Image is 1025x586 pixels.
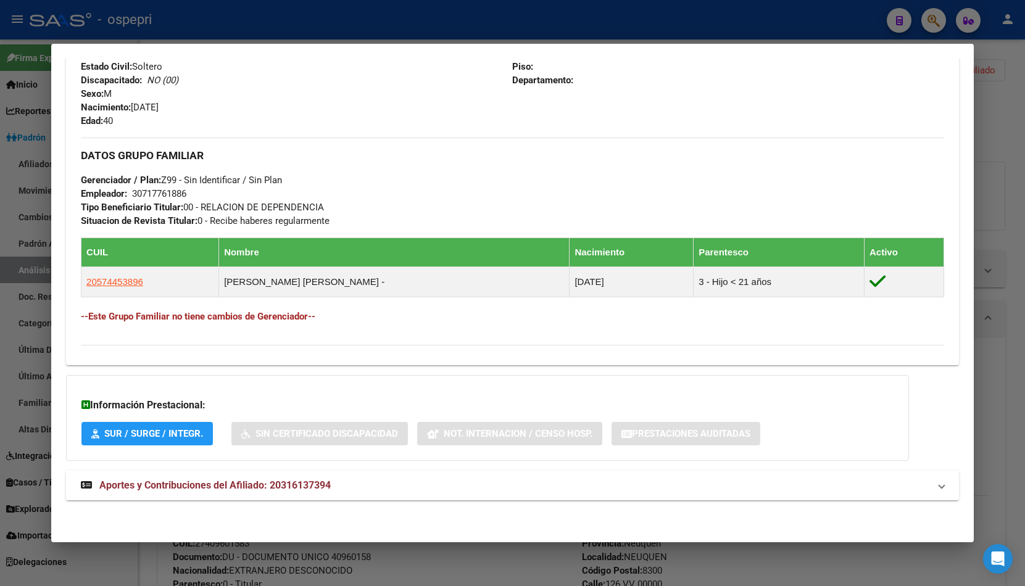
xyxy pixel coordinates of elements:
[417,422,602,445] button: Not. Internacion / Censo Hosp.
[512,61,533,72] strong: Piso:
[81,202,183,213] strong: Tipo Beneficiario Titular:
[81,175,161,186] strong: Gerenciador / Plan:
[81,398,894,413] h3: Información Prestacional:
[81,422,213,445] button: SUR / SURGE / INTEGR.
[694,237,865,266] th: Parentesco
[612,422,760,445] button: Prestaciones Auditadas
[81,215,330,226] span: 0 - Recibe haberes regularmente
[219,266,570,297] td: [PERSON_NAME] [PERSON_NAME] -
[81,47,131,59] strong: Parentesco:
[81,175,282,186] span: Z99 - Sin Identificar / Sin Plan
[81,115,113,126] span: 40
[231,422,408,445] button: Sin Certificado Discapacidad
[81,61,132,72] strong: Estado Civil:
[81,237,219,266] th: CUIL
[81,188,127,199] strong: Empleador:
[81,102,131,113] strong: Nacimiento:
[512,75,573,86] strong: Departamento:
[81,102,159,113] span: [DATE]
[147,75,178,86] i: NO (00)
[983,544,1013,574] div: Open Intercom Messenger
[81,310,944,323] h4: --Este Grupo Familiar no tiene cambios de Gerenciador--
[81,215,197,226] strong: Situacion de Revista Titular:
[632,429,750,440] span: Prestaciones Auditadas
[81,149,944,162] h3: DATOS GRUPO FAMILIAR
[81,202,324,213] span: 00 - RELACION DE DEPENDENCIA
[694,266,865,297] td: 3 - Hijo < 21 años
[512,47,629,59] span: [PERSON_NAME] 1638
[512,47,536,59] strong: Calle:
[99,479,331,491] span: Aportes y Contribuciones del Afiliado: 20316137394
[81,88,112,99] span: M
[81,88,104,99] strong: Sexo:
[132,187,186,200] div: 30717761886
[570,266,694,297] td: [DATE]
[219,237,570,266] th: Nombre
[865,237,944,266] th: Activo
[86,276,143,287] span: 20574453896
[444,429,592,440] span: Not. Internacion / Censo Hosp.
[66,471,959,500] mat-expansion-panel-header: Aportes y Contribuciones del Afiliado: 20316137394
[570,237,694,266] th: Nacimiento
[81,47,170,59] span: 0 - Titular
[255,429,398,440] span: Sin Certificado Discapacidad
[104,429,203,440] span: SUR / SURGE / INTEGR.
[81,61,162,72] span: Soltero
[81,115,103,126] strong: Edad:
[81,75,142,86] strong: Discapacitado:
